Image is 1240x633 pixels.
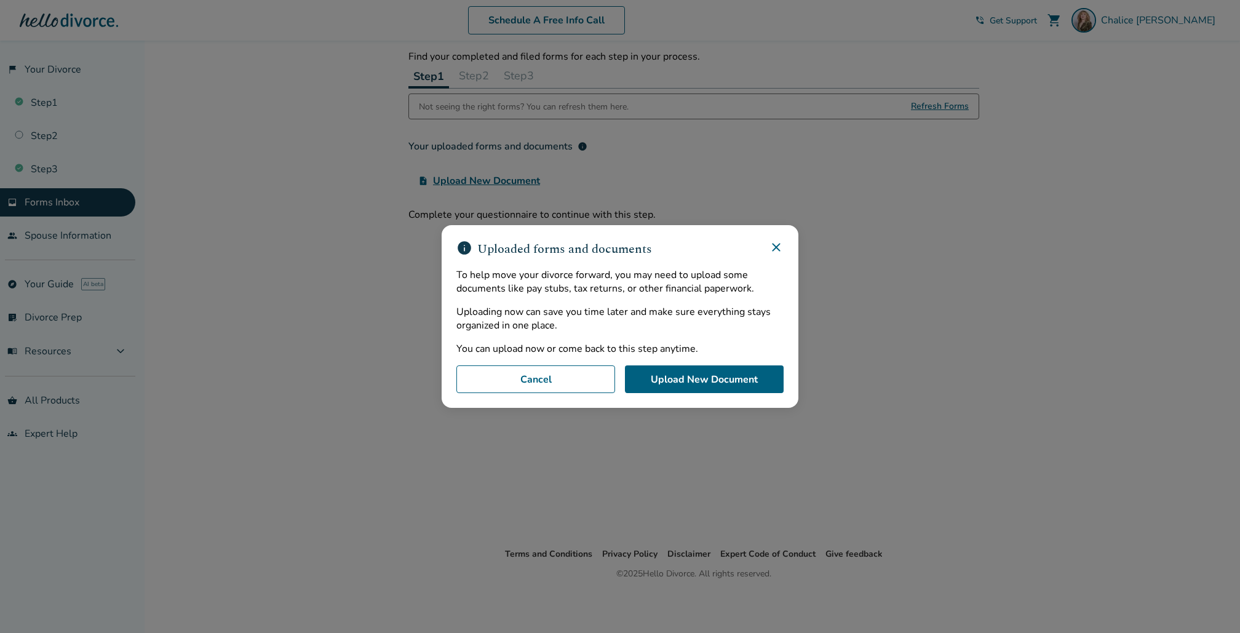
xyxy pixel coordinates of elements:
[456,305,784,332] p: Uploading now can save you time later and make sure everything stays organized in one place.
[1178,574,1240,633] iframe: Chat Widget
[625,365,784,394] button: Upload New Document
[456,268,784,295] p: To help move your divorce forward, you may need to upload some documents like pay stubs, tax retu...
[456,342,784,356] p: You can upload now or come back to this step anytime.
[456,365,615,394] button: Cancel
[456,240,472,258] span: info
[456,240,652,258] h3: Uploaded forms and documents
